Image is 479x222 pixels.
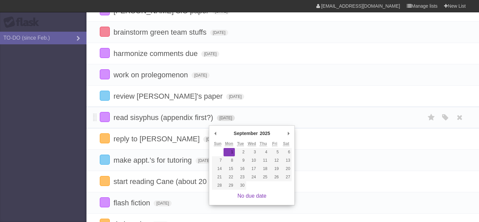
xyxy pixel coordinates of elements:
label: Star task [425,112,438,123]
span: review [PERSON_NAME]'s paper [113,92,224,100]
button: 24 [246,173,257,181]
button: 2 [235,148,246,156]
span: [DATE] [210,30,228,36]
span: read sisyphus (appendix first?) [113,113,215,122]
label: Done [100,197,110,207]
span: [DATE] [226,94,244,100]
a: No due date [238,193,266,199]
button: 21 [212,173,223,181]
span: start reading Cane (about 20 pages) [113,177,233,186]
button: 19 [269,165,280,173]
span: flash fiction [113,199,152,207]
label: Done [100,176,110,186]
span: reply to [PERSON_NAME] [113,135,201,143]
abbr: Friday [272,141,277,146]
button: 3 [246,148,257,156]
abbr: Thursday [260,141,267,146]
label: Done [100,133,110,143]
button: 1 [224,148,235,156]
button: 26 [269,173,280,181]
button: 12 [269,156,280,165]
div: 2025 [259,128,271,138]
span: [DATE] [154,200,172,206]
span: [DATE] [203,136,221,142]
button: 11 [257,156,269,165]
button: 6 [280,148,292,156]
label: Done [100,112,110,122]
button: 30 [235,181,246,190]
button: 28 [212,181,223,190]
span: [DATE] [217,115,235,121]
span: brainstorm green team stuffs [113,28,208,36]
abbr: Monday [225,141,233,146]
button: 18 [257,165,269,173]
span: work on prolegomenon [113,71,190,79]
abbr: Wednesday [248,141,256,146]
span: [DATE] [192,72,210,78]
label: Done [100,69,110,79]
button: Next Month [285,128,292,138]
button: 14 [212,165,223,173]
button: 25 [257,173,269,181]
button: 7 [212,156,223,165]
button: 15 [224,165,235,173]
span: [DATE] [196,158,214,164]
label: Done [100,27,110,37]
button: 22 [224,173,235,181]
button: 13 [280,156,292,165]
label: Done [100,48,110,58]
button: 23 [235,173,246,181]
button: 5 [269,148,280,156]
span: [DATE] [201,51,219,57]
button: 20 [280,165,292,173]
span: harmonize comments due [113,49,199,58]
button: 27 [280,173,292,181]
button: 4 [257,148,269,156]
div: Flask [3,16,43,28]
abbr: Saturday [283,141,289,146]
button: 16 [235,165,246,173]
button: Previous Month [212,128,219,138]
button: 17 [246,165,257,173]
button: 10 [246,156,257,165]
button: 9 [235,156,246,165]
abbr: Tuesday [237,141,244,146]
button: 8 [224,156,235,165]
button: 29 [224,181,235,190]
label: Done [100,91,110,101]
abbr: Sunday [214,141,222,146]
label: Done [100,155,110,165]
div: September [233,128,259,138]
span: make appt.'s for tutoring [113,156,193,164]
